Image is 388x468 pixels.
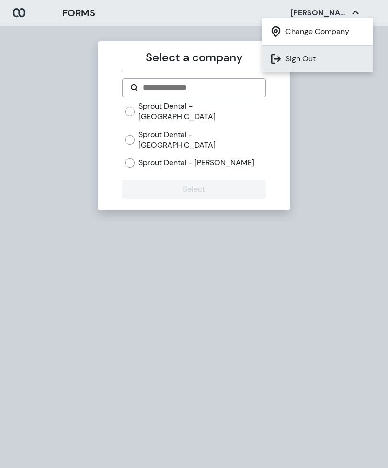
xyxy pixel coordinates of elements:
[138,129,265,150] label: Sprout Dental - [GEOGRAPHIC_DATA]
[142,82,257,93] input: Search
[122,49,265,66] p: Select a company
[262,46,373,72] li: Sign Out
[138,101,265,122] label: Sprout Dental - [GEOGRAPHIC_DATA]
[122,180,265,199] button: Select
[290,8,348,18] p: [PERSON_NAME]
[262,18,373,46] li: Change Company
[138,158,254,168] label: Sprout Dental - [PERSON_NAME]
[62,6,95,20] h3: FORMS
